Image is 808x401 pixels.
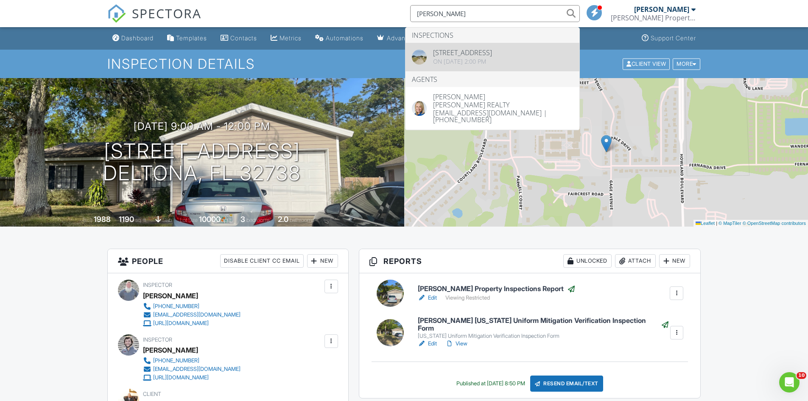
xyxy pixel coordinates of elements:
[290,217,314,223] span: bathrooms
[199,215,221,224] div: 10000
[83,217,92,223] span: Built
[153,303,199,310] div: [PHONE_NUMBER]
[719,221,741,226] a: © MapTiler
[611,14,696,22] div: Bowman Property Inspections
[743,221,806,226] a: © OpenStreetMap contributors
[143,373,240,382] a: [URL][DOMAIN_NAME]
[412,50,427,64] img: streetview
[230,34,257,42] div: Contacts
[134,121,270,132] h3: [DATE] 9:00 am - 12:00 pm
[180,217,198,223] span: Lot Size
[418,317,669,332] h6: [PERSON_NAME] [US_STATE] Uniform Mitigation Verification Inspection Form
[153,366,240,373] div: [EMAIL_ADDRESS][DOMAIN_NAME]
[220,254,304,268] div: Disable Client CC Email
[119,215,134,224] div: 1190
[121,34,154,42] div: Dashboard
[797,372,806,379] span: 10
[696,221,715,226] a: Leaflet
[143,289,198,302] div: [PERSON_NAME]
[433,58,492,65] div: On [DATE] 2:00 pm
[217,31,260,46] a: Contacts
[143,391,161,397] span: Client
[387,34,417,42] div: Advanced
[445,339,467,348] a: View
[143,344,198,356] div: [PERSON_NAME]
[530,376,603,392] div: Resend Email/Text
[634,5,689,14] div: [PERSON_NAME]
[433,108,573,123] div: [EMAIL_ADDRESS][DOMAIN_NAME] | [PHONE_NUMBER]
[94,215,111,224] div: 1988
[418,294,437,302] a: Edit
[153,374,209,381] div: [URL][DOMAIN_NAME]
[456,380,525,387] div: Published at [DATE] 8:50 PM
[135,217,147,223] span: sq. ft.
[716,221,717,226] span: |
[418,317,669,339] a: [PERSON_NAME] [US_STATE] Uniform Mitigation Verification Inspection Form [US_STATE] Uniform Mitig...
[312,31,367,46] a: Automations (Basic)
[638,31,699,46] a: Support Center
[615,254,656,268] div: Attach
[623,58,670,70] div: Client View
[418,339,437,348] a: Edit
[132,4,201,22] span: SPECTORA
[651,34,696,42] div: Support Center
[280,34,302,42] div: Metrics
[418,333,669,339] div: [US_STATE] Uniform Mitigation Verification Inspection Form
[240,215,245,224] div: 3
[326,34,363,42] div: Automations
[445,294,490,301] span: Viewing Restricted
[410,5,580,22] input: Search everything...
[153,357,199,364] div: [PHONE_NUMBER]
[176,34,207,42] div: Templates
[143,302,240,311] a: [PHONE_NUMBER]
[433,49,492,56] div: [STREET_ADDRESS]
[359,249,701,273] h3: Reports
[107,4,126,23] img: The Best Home Inspection Software - Spectora
[601,135,612,152] img: Marker
[622,60,672,67] a: Client View
[162,217,172,223] span: slab
[109,31,157,46] a: Dashboard
[659,254,690,268] div: New
[153,311,240,318] div: [EMAIL_ADDRESS][DOMAIN_NAME]
[418,285,576,293] a: [PERSON_NAME] Property Inspections Report
[107,11,201,29] a: SPECTORA
[405,28,579,43] li: Inspections
[278,215,288,224] div: 2.0
[412,101,427,116] img: data
[143,365,240,373] a: [EMAIL_ADDRESS][DOMAIN_NAME]
[563,254,612,268] div: Unlocked
[107,56,701,71] h1: Inspection Details
[164,31,210,46] a: Templates
[143,282,172,288] span: Inspector
[143,356,240,365] a: [PHONE_NUMBER]
[222,217,232,223] span: sq.ft.
[307,254,338,268] div: New
[108,249,348,273] h3: People
[433,100,573,108] div: [PERSON_NAME] REALTY
[405,72,579,87] li: Agents
[143,337,172,343] span: Inspector
[103,140,301,185] h1: [STREET_ADDRESS] Deltona, FL 32738
[143,319,240,328] a: [URL][DOMAIN_NAME]
[267,31,305,46] a: Metrics
[779,372,800,393] iframe: Intercom live chat
[673,58,700,70] div: More
[246,217,270,223] span: bedrooms
[433,93,573,100] div: [PERSON_NAME]
[143,311,240,319] a: [EMAIL_ADDRESS][DOMAIN_NAME]
[374,31,420,46] a: Advanced
[153,320,209,327] div: [URL][DOMAIN_NAME]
